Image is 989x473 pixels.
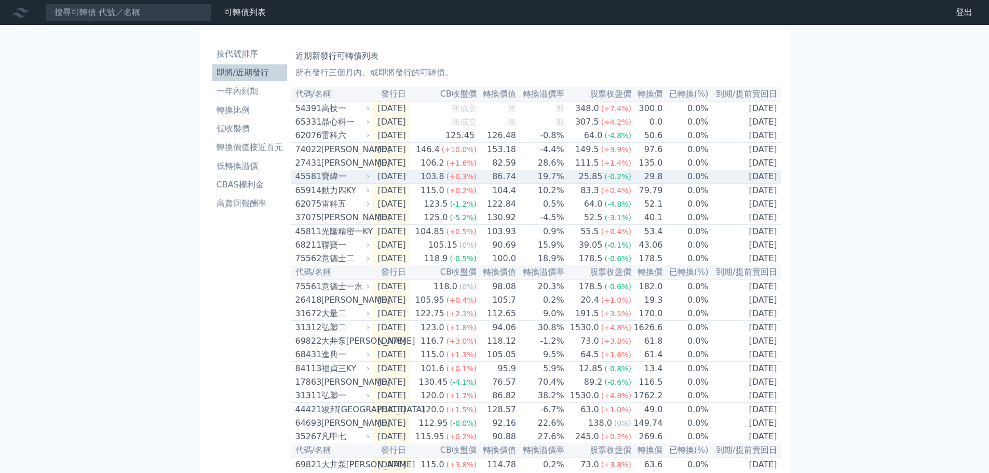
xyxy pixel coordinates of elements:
td: [DATE] [372,115,410,129]
span: (+1.8%) [446,323,477,332]
span: (-0.6%) [604,254,631,263]
div: 118.9 [422,252,450,265]
td: 19.3 [632,293,663,307]
div: 178.5 [577,252,605,265]
td: [DATE] [372,238,410,252]
td: 94.06 [477,321,517,335]
td: 300.0 [632,101,663,115]
div: 73.0 [578,335,601,347]
div: 光隆精密一KY [321,225,368,238]
td: [DATE] [709,321,781,335]
td: -4.4% [517,143,565,157]
div: 弘塑二 [321,321,368,334]
th: CB收盤價 [410,87,477,101]
span: (+3.5%) [601,309,631,318]
td: 29.8 [632,170,663,184]
th: 已轉換(%) [663,265,709,279]
span: (+0.4%) [601,186,631,195]
div: 64.5 [578,348,601,361]
div: 75561 [295,280,319,293]
div: 晶心科一 [321,116,368,128]
td: 103.93 [477,225,517,239]
span: (-3.1%) [604,213,631,222]
span: (+0.5%) [446,227,477,236]
span: (+1.0%) [601,296,631,304]
td: 0.0% [663,389,709,403]
td: [DATE] [372,101,410,115]
td: [DATE] [709,293,781,307]
td: 112.65 [477,307,517,321]
td: 30.8% [517,321,565,335]
span: (-4.8%) [604,200,631,208]
td: [DATE] [709,184,781,198]
div: 44421 [295,403,319,416]
div: 寶緯一 [321,170,368,183]
div: 意德士二 [321,252,368,265]
span: (+0.2%) [446,186,477,195]
td: 18.9% [517,252,565,265]
td: 128.57 [477,403,517,417]
h1: 近期新發行可轉債列表 [295,50,777,62]
span: (+0.4%) [601,227,631,236]
td: [DATE] [372,225,410,239]
div: 福貞三KY [321,362,368,375]
th: 代碼/名稱 [291,265,372,279]
td: 90.69 [477,238,517,252]
div: 54391 [295,102,319,115]
td: 70.4% [517,375,565,389]
td: [DATE] [709,101,781,115]
div: 74022 [295,143,319,156]
td: 0.0% [663,321,709,335]
div: 75562 [295,252,319,265]
th: 已轉換(%) [663,87,709,101]
th: CB收盤價 [410,265,477,279]
th: 到期/提前賣回日 [709,265,781,279]
td: [DATE] [709,170,781,184]
td: 20.3% [517,279,565,293]
input: 搜尋可轉債 代號／名稱 [46,4,212,21]
div: 103.8 [418,170,446,183]
td: 153.18 [477,143,517,157]
div: 106.2 [418,157,446,169]
td: 0.0% [663,403,709,417]
td: 182.0 [632,279,663,293]
td: [DATE] [372,184,410,198]
td: 0.0% [663,197,709,211]
td: 61.8 [632,334,663,348]
td: [DATE] [372,211,410,225]
div: 122.75 [413,307,446,320]
div: 竣邦[GEOGRAPHIC_DATA] [321,403,368,416]
span: 無成交 [452,117,477,127]
div: 116.7 [418,335,446,347]
th: 股票收盤價 [565,87,632,101]
div: 大井泵[PERSON_NAME] [321,335,368,347]
div: 65331 [295,116,319,128]
td: 1762.2 [632,389,663,403]
a: 高賣回報酬率 [212,195,287,212]
th: 代碼/名稱 [291,87,372,101]
div: 65914 [295,184,319,197]
div: 111.5 [573,157,601,169]
td: [DATE] [709,156,781,170]
td: [DATE] [709,143,781,157]
td: 0.0% [663,143,709,157]
div: 雷科五 [321,198,368,210]
td: 79.79 [632,184,663,198]
td: 43.06 [632,238,663,252]
div: 31312 [295,321,319,334]
td: [DATE] [372,362,410,376]
div: [PERSON_NAME] [321,157,368,169]
span: (+3.8%) [601,337,631,345]
div: 弘塑一 [321,389,368,402]
th: 轉換價值 [477,87,517,101]
th: 股票收盤價 [565,265,632,279]
div: 52.5 [582,211,605,224]
div: 27431 [295,157,319,169]
td: 0.0% [663,184,709,198]
span: (+4.2%) [601,118,631,126]
td: 105.05 [477,348,517,362]
td: -4.5% [517,211,565,225]
a: 轉換比例 [212,102,287,118]
div: [PERSON_NAME] [321,376,368,388]
div: 69822 [295,335,319,347]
